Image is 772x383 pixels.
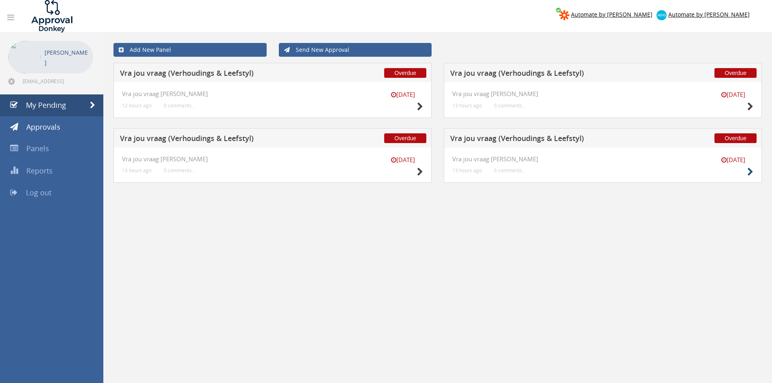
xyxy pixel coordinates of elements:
span: Panels [26,143,49,153]
span: Log out [26,188,51,197]
small: [DATE] [713,156,753,164]
h4: Vra jou vraag [PERSON_NAME] [452,156,753,163]
h5: Vra jou vraag (Verhoudings & Leefstyl) [450,69,664,79]
small: 12 hours ago [122,103,152,109]
span: Overdue [384,133,426,143]
span: Automate by [PERSON_NAME] [571,11,652,18]
span: Overdue [714,133,757,143]
p: [PERSON_NAME] [45,47,89,68]
h5: Vra jou vraag (Verhoudings & Leefstyl) [120,69,334,79]
h4: Vra jou vraag [PERSON_NAME] [452,90,753,97]
span: My Pending [26,100,66,110]
h4: Vra jou vraag [PERSON_NAME] [122,90,423,97]
small: [DATE] [713,90,753,99]
small: 0 comments... [164,103,195,109]
small: 13 hours ago [122,167,152,173]
span: Reports [26,166,53,175]
span: Automate by [PERSON_NAME] [668,11,750,18]
h5: Vra jou vraag (Verhoudings & Leefstyl) [450,135,664,145]
span: Overdue [384,68,426,78]
small: [DATE] [383,156,423,164]
small: [DATE] [383,90,423,99]
span: Approvals [26,122,60,132]
img: xero-logo.png [657,10,667,20]
small: 0 comments... [494,103,526,109]
h5: Vra jou vraag (Verhoudings & Leefstyl) [120,135,334,145]
small: 13 hours ago [452,167,482,173]
img: zapier-logomark.png [559,10,569,20]
h4: Vra jou vraag [PERSON_NAME] [122,156,423,163]
small: 0 comments... [494,167,526,173]
a: Send New Approval [279,43,432,57]
a: Add New Panel [113,43,267,57]
small: 0 comments... [164,167,195,173]
span: [EMAIL_ADDRESS][DOMAIN_NAME] [23,78,92,84]
small: 13 hours ago [452,103,482,109]
span: Overdue [714,68,757,78]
